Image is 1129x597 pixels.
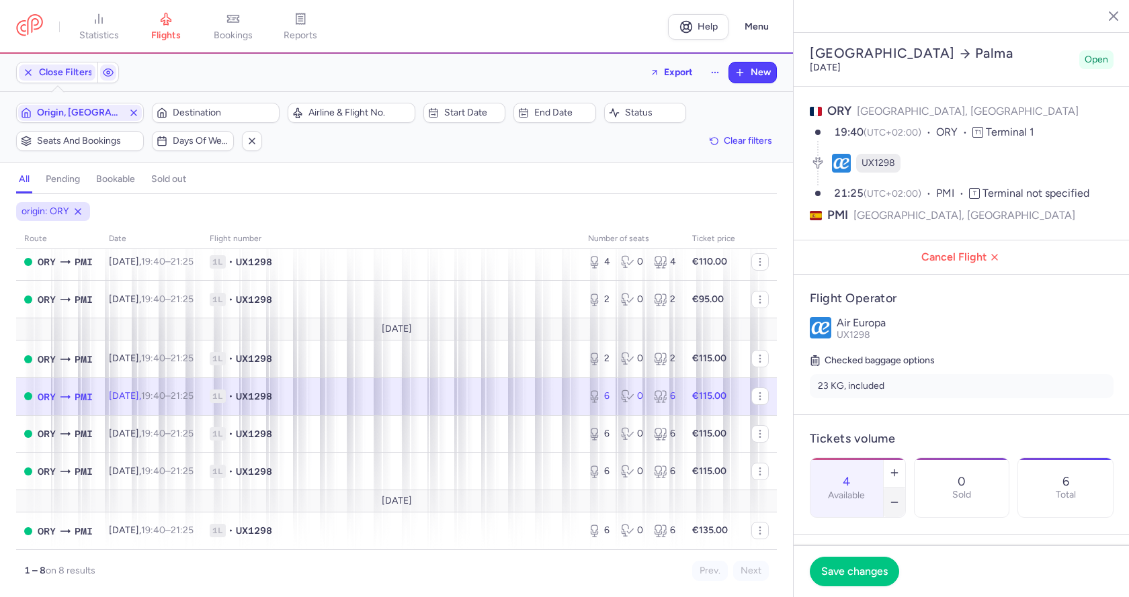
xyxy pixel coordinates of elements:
[141,390,165,402] time: 19:40
[588,389,610,403] div: 6
[152,103,280,123] button: Destination
[210,465,226,478] span: 1L
[210,389,226,403] span: 1L
[724,136,772,146] span: Clear filters
[141,256,194,267] span: –
[986,126,1034,138] span: Terminal 1
[236,352,272,365] span: UX1298
[534,107,591,118] span: End date
[16,14,43,39] a: CitizenPlane red outlined logo
[141,293,165,305] time: 19:40
[39,67,93,78] span: Close Filters
[729,62,776,83] button: New
[972,127,983,138] span: T1
[173,107,275,118] span: Destination
[853,207,1075,224] span: [GEOGRAPHIC_DATA], [GEOGRAPHIC_DATA]
[141,524,165,536] time: 19:40
[141,353,194,364] span: –
[171,353,194,364] time: 21:25
[236,255,272,269] span: UX1298
[664,67,693,77] span: Export
[19,173,30,185] h4: all
[17,62,97,83] button: Close Filters
[16,229,101,249] th: route
[228,465,233,478] span: •
[625,107,682,118] span: Status
[698,21,718,32] span: Help
[692,390,726,402] strong: €115.00
[692,256,727,267] strong: €110.00
[810,557,899,586] button: Save changes
[38,255,56,269] span: ORY
[864,127,921,138] span: (UTC+02:00)
[202,229,580,249] th: Flight number
[109,256,194,267] span: [DATE],
[621,389,643,403] div: 0
[952,490,971,500] p: Sold
[588,293,610,306] div: 2
[857,105,1079,118] span: [GEOGRAPHIC_DATA], [GEOGRAPHIC_DATA]
[810,353,1114,369] h5: Checked baggage options
[827,207,848,224] span: PMI
[171,293,194,305] time: 21:25
[692,561,728,581] button: Prev.
[654,465,676,478] div: 6
[654,293,676,306] div: 2
[837,317,1114,329] p: Air Europa
[75,464,93,479] span: PMI
[16,103,144,123] button: Origin, [GEOGRAPHIC_DATA]
[236,293,272,306] span: UX1298
[810,291,1114,306] h4: Flight Operator
[141,256,165,267] time: 19:40
[38,464,56,479] span: ORY
[737,14,777,40] button: Menu
[684,229,743,249] th: Ticket price
[284,30,317,42] span: reports
[1056,490,1076,500] p: Total
[171,428,194,439] time: 21:25
[210,352,226,365] span: 1L
[654,427,676,441] div: 6
[862,156,895,170] span: UX1298
[982,187,1089,199] span: Terminal not specified
[228,427,233,441] span: •
[109,524,194,536] span: [DATE],
[604,103,687,123] button: Status
[38,389,56,404] span: Orly, Paris, France
[236,465,272,478] span: UX1298
[288,103,415,123] button: Airline & Flight No.
[228,293,233,306] span: •
[654,389,676,403] div: 6
[22,205,69,218] span: origin: ORY
[228,352,233,365] span: •
[38,292,56,307] span: Orly, Paris, France
[382,496,412,506] span: [DATE]
[173,136,230,146] span: Days of week
[79,30,119,42] span: statistics
[810,431,1114,447] h4: Tickets volume
[810,374,1114,398] li: 23 KG, included
[588,255,610,269] div: 4
[834,126,864,138] time: 19:40
[236,427,272,441] span: UX1298
[151,173,186,185] h4: sold out
[827,103,851,118] span: ORY
[580,229,684,249] th: number of seats
[267,12,334,42] a: reports
[810,62,841,73] time: [DATE]
[101,229,202,249] th: date
[37,136,139,146] span: Seats and bookings
[141,390,194,402] span: –
[588,524,610,537] div: 6
[828,490,865,501] label: Available
[141,353,165,364] time: 19:40
[692,293,724,305] strong: €95.00
[821,565,888,578] span: Save changes
[308,107,411,118] span: Airline & Flight No.
[733,561,769,581] button: Next
[705,131,777,151] button: Clear filters
[141,524,194,536] span: –
[109,293,194,305] span: [DATE],
[621,293,643,306] div: 0
[132,12,200,42] a: flights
